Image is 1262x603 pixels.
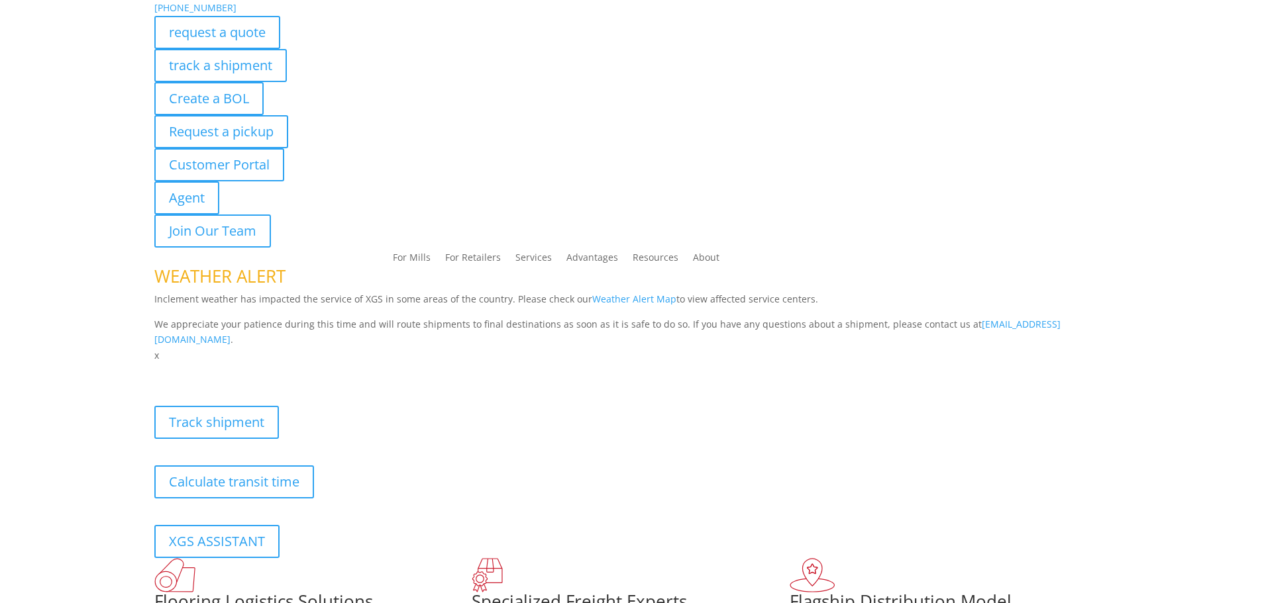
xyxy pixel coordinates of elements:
img: xgs-icon-focused-on-flooring-red [472,558,503,592]
img: xgs-icon-flagship-distribution-model-red [790,558,835,592]
a: Request a pickup [154,115,288,148]
a: Weather Alert Map [592,293,676,305]
a: XGS ASSISTANT [154,525,280,558]
a: For Retailers [445,253,501,267]
a: Create a BOL [154,82,264,115]
a: Advantages [566,253,618,267]
a: Services [515,253,552,267]
a: Join Our Team [154,214,271,248]
img: xgs-icon-total-supply-chain-intelligence-red [154,558,195,592]
b: Visibility, transparency, and control for your entire supply chain. [154,365,450,378]
a: track a shipment [154,49,287,82]
a: Track shipment [154,406,279,439]
a: About [693,253,719,267]
p: x [154,348,1108,363]
p: We appreciate your patience during this time and will route shipments to final destinations as so... [154,316,1108,348]
a: [PHONE_NUMBER] [154,1,237,14]
a: Customer Portal [154,148,284,181]
a: For Mills [393,253,431,267]
span: WEATHER ALERT [154,264,286,288]
a: Agent [154,181,219,214]
a: Calculate transit time [154,465,314,498]
a: Resources [633,253,678,267]
p: Inclement weather has impacted the service of XGS in some areas of the country. Please check our ... [154,291,1108,316]
a: request a quote [154,16,280,49]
